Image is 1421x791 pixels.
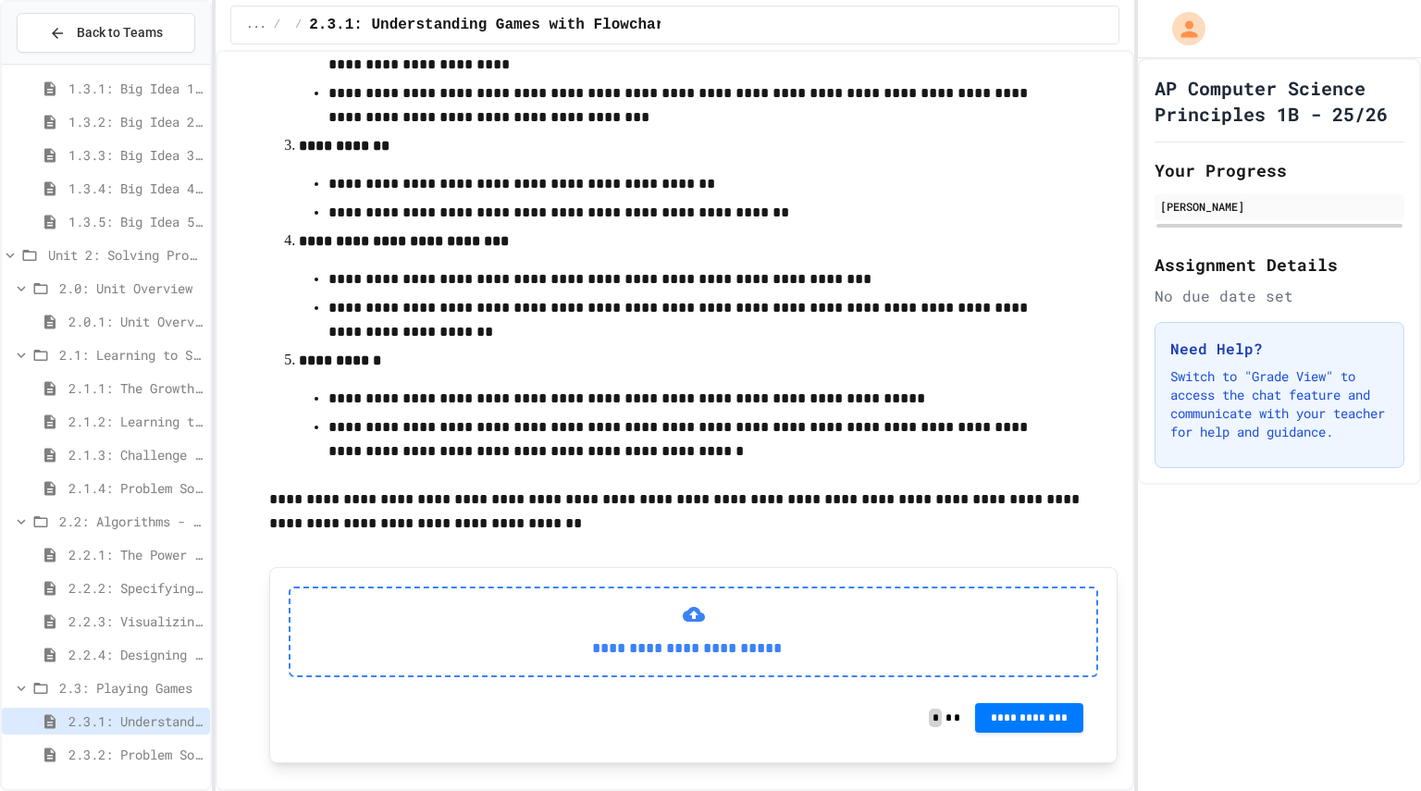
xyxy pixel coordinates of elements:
[246,18,266,32] span: ...
[295,18,302,32] span: /
[68,412,203,431] span: 2.1.2: Learning to Solve Hard Problems
[68,612,203,631] span: 2.2.3: Visualizing Logic with Flowcharts
[68,79,203,98] span: 1.3.1: Big Idea 1 - Creative Development
[68,545,203,564] span: 2.2.1: The Power of Algorithms
[1155,75,1404,127] h1: AP Computer Science Principles 1B - 25/26
[1160,198,1399,215] div: [PERSON_NAME]
[68,212,203,231] span: 1.3.5: Big Idea 5 - Impact of Computing
[59,278,203,298] span: 2.0: Unit Overview
[1170,367,1389,441] p: Switch to "Grade View" to access the chat feature and communicate with your teacher for help and ...
[68,112,203,131] span: 1.3.2: Big Idea 2 - Data
[68,179,203,198] span: 1.3.4: Big Idea 4 - Computing Systems and Networks
[1153,7,1210,50] div: My Account
[68,645,203,664] span: 2.2.4: Designing Flowcharts
[1170,338,1389,360] h3: Need Help?
[68,478,203,498] span: 2.1.4: Problem Solving Practice
[274,18,280,32] span: /
[1155,285,1404,307] div: No due date set
[59,345,203,365] span: 2.1: Learning to Solve Hard Problems
[68,578,203,598] span: 2.2.2: Specifying Ideas with Pseudocode
[68,378,203,398] span: 2.1.1: The Growth Mindset
[48,245,203,265] span: Unit 2: Solving Problems in Computer Science
[17,13,195,53] button: Back to Teams
[68,445,203,464] span: 2.1.3: Challenge Problem - The Bridge
[68,145,203,165] span: 1.3.3: Big Idea 3 - Algorithms and Programming
[68,745,203,764] span: 2.3.2: Problem Solving Reflection
[1155,157,1404,183] h2: Your Progress
[77,23,163,43] span: Back to Teams
[59,512,203,531] span: 2.2: Algorithms - from Pseudocode to Flowcharts
[68,312,203,331] span: 2.0.1: Unit Overview
[59,678,203,698] span: 2.3: Playing Games
[68,711,203,731] span: 2.3.1: Understanding Games with Flowcharts
[309,14,682,36] span: 2.3.1: Understanding Games with Flowcharts
[1155,252,1404,278] h2: Assignment Details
